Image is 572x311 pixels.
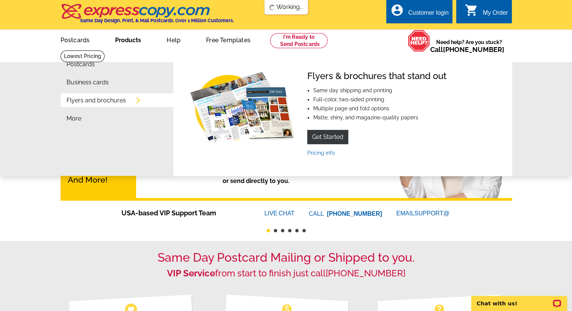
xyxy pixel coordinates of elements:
[281,229,284,232] button: 3 of 6
[313,97,446,102] li: Full-color, two-sided printing
[61,268,512,279] h2: from start to finish just call
[61,250,512,265] h1: Same Day Postcard Mailing or Shipped to you.
[274,229,277,232] button: 2 of 6
[390,8,449,18] a: account_circle Customer login
[430,38,508,53] span: Need help? Are you stuck?
[264,210,294,216] a: LIVECHAT
[269,5,275,11] img: loading...
[162,168,350,186] p: Postcards mailed to your list or send directly to you.
[430,46,504,53] span: Call
[408,9,449,20] div: Customer login
[307,150,335,156] a: Pricing info
[67,98,126,104] a: Flyers and brochures
[483,9,508,20] div: My Order
[302,229,306,232] button: 6 of 6
[307,71,446,82] h4: Flyers & brochures that stand out
[155,30,193,48] a: Help
[264,209,279,218] font: LIVE
[295,229,299,232] button: 5 of 6
[408,30,430,52] img: help
[61,9,234,23] a: Same Day Design, Print, & Mail Postcards. Over 1 Million Customers.
[466,287,572,311] iframe: LiveChat chat widget
[313,115,446,120] li: Matte, shiny, and magazine-quality papers
[327,210,382,217] a: [PHONE_NUMBER]
[103,30,153,48] a: Products
[443,46,504,53] a: [PHONE_NUMBER]
[67,61,95,67] a: Postcards
[307,130,348,144] a: Get Started
[465,3,478,17] i: shopping_cart
[414,209,451,218] font: SUPPORT@
[80,18,234,23] h4: Same Day Design, Print, & Mail Postcards. Over 1 Million Customers.
[267,229,270,232] button: 1 of 6
[326,268,405,279] a: [PHONE_NUMBER]
[67,79,109,85] a: Business cards
[313,88,446,93] li: Same day shipping and printing
[288,229,291,232] button: 4 of 6
[187,71,295,146] img: Flyers & brochures that stand out
[121,208,242,218] span: USA-based VIP Support Team
[309,209,325,218] font: CALL
[67,116,81,122] a: More
[49,30,102,48] a: Postcards
[390,3,404,17] i: account_circle
[194,30,262,48] a: Free Templates
[396,210,451,216] a: EMAILSUPPORT@
[465,8,508,18] a: shopping_cart My Order
[167,268,215,279] strong: VIP Service
[313,106,446,111] li: Multiple page and fold options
